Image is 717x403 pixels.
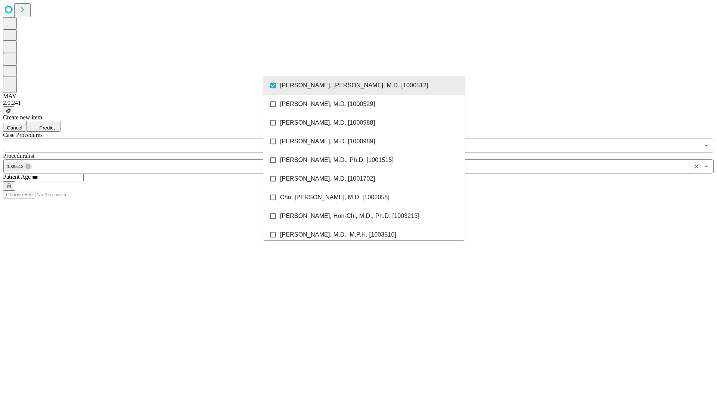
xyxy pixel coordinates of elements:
[6,107,11,113] span: @
[3,93,714,100] div: MAY
[280,137,375,146] span: [PERSON_NAME], M.D. [1000989]
[701,140,711,151] button: Open
[3,153,34,159] span: Proceduralist
[280,174,375,183] span: [PERSON_NAME], M.D. [1001702]
[4,162,27,171] span: 1000512
[280,212,419,221] span: [PERSON_NAME], Hon-Chi, M.D., Ph.D. [1003213]
[280,193,389,202] span: Cha, [PERSON_NAME], M.D. [1002058]
[3,114,42,121] span: Create new item
[4,162,32,171] div: 1000512
[701,161,711,172] button: Close
[280,230,396,239] span: [PERSON_NAME], M.D., M.P.H. [1003510]
[3,100,714,106] div: 2.0.241
[7,125,22,131] span: Cancel
[280,100,375,109] span: [PERSON_NAME], M.D. [1000529]
[26,121,60,132] button: Predict
[39,125,55,131] span: Predict
[3,124,26,132] button: Cancel
[280,81,428,90] span: [PERSON_NAME], [PERSON_NAME], M.D. [1000512]
[3,132,43,138] span: Scheduled Procedure
[3,106,14,114] button: @
[280,156,394,165] span: [PERSON_NAME], M.D., Ph.D. [1001515]
[3,174,31,180] span: Patient Age
[691,161,702,172] button: Clear
[280,118,375,127] span: [PERSON_NAME], M.D. [1000988]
